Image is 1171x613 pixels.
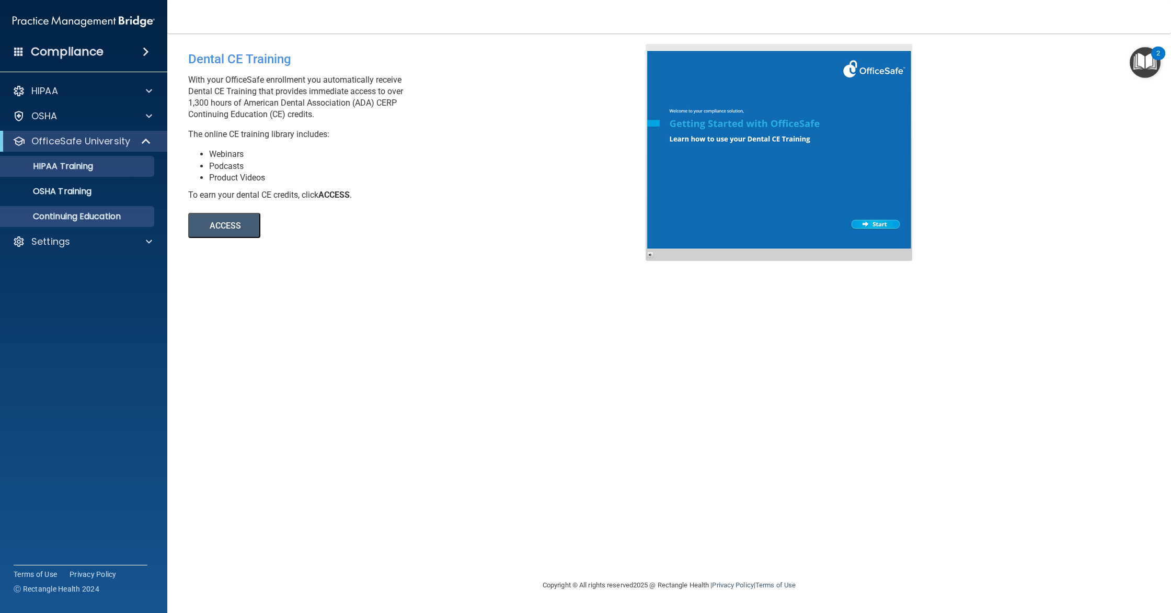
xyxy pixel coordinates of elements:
[1156,53,1160,67] div: 2
[318,190,350,200] b: ACCESS
[209,149,653,160] li: Webinars
[31,44,104,59] h4: Compliance
[14,569,57,580] a: Terms of Use
[209,172,653,184] li: Product Videos
[188,44,653,74] div: Dental CE Training
[188,222,474,230] a: ACCESS
[478,569,860,602] div: Copyright © All rights reserved 2025 @ Rectangle Health | |
[1130,47,1161,78] button: Open Resource Center, 2 new notifications
[70,569,117,580] a: Privacy Policy
[7,161,93,172] p: HIPAA Training
[13,135,152,147] a: OfficeSafe University
[712,581,753,589] a: Privacy Policy
[31,235,70,248] p: Settings
[14,584,99,594] span: Ⓒ Rectangle Health 2024
[188,189,653,201] div: To earn your dental CE credits, click .
[209,161,653,172] li: Podcasts
[188,129,653,140] p: The online CE training library includes:
[755,581,796,589] a: Terms of Use
[13,85,152,97] a: HIPAA
[7,211,150,222] p: Continuing Education
[31,110,58,122] p: OSHA
[31,85,58,97] p: HIPAA
[13,110,152,122] a: OSHA
[188,213,260,238] button: ACCESS
[13,11,155,32] img: PMB logo
[7,186,91,197] p: OSHA Training
[31,135,130,147] p: OfficeSafe University
[188,74,653,120] p: With your OfficeSafe enrollment you automatically receive Dental CE Training that provides immedi...
[13,235,152,248] a: Settings
[990,539,1158,581] iframe: Drift Widget Chat Controller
